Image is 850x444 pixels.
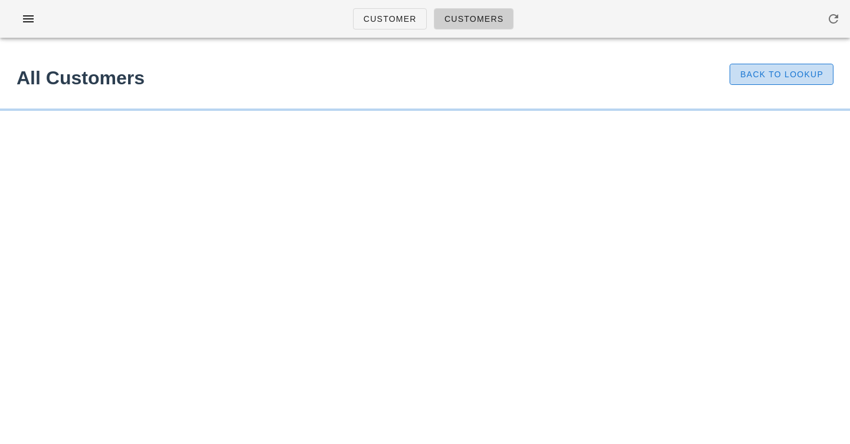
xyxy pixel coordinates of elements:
[363,14,417,24] span: Customer
[730,64,833,85] button: Back to Lookup
[17,64,695,92] h1: All Customers
[434,8,514,29] a: Customers
[740,70,823,79] span: Back to Lookup
[353,8,427,29] a: Customer
[444,14,504,24] span: Customers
